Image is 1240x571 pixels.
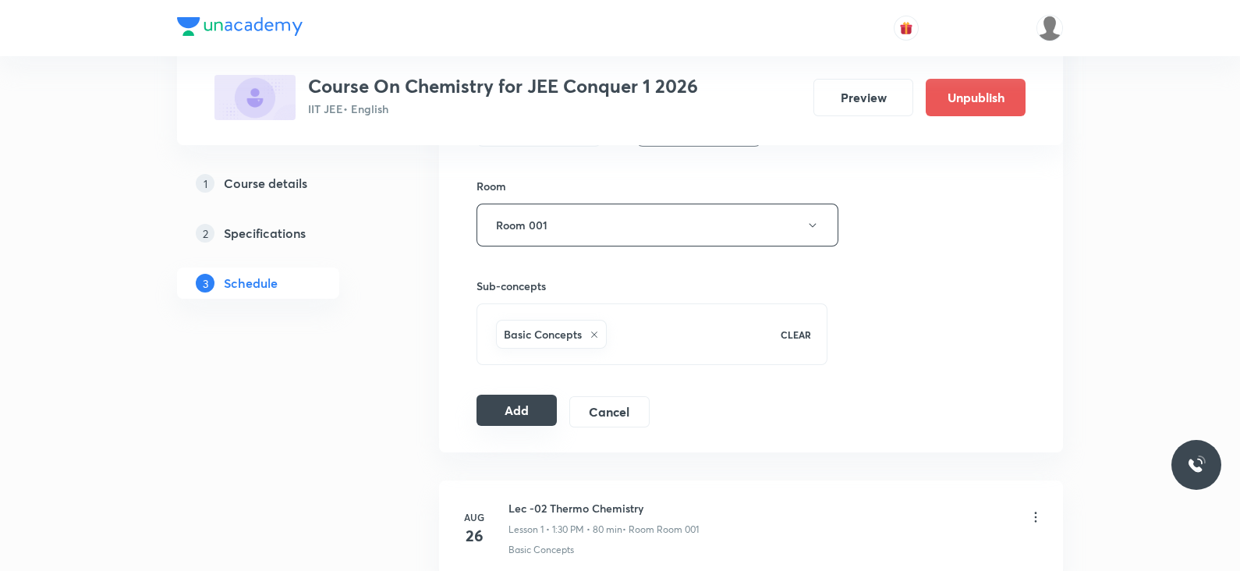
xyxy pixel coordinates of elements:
button: Cancel [569,396,650,427]
p: IIT JEE • English [308,101,698,117]
p: Basic Concepts [508,543,574,557]
h6: Aug [459,510,490,524]
h6: Lec -02 Thermo Chemistry [508,500,699,516]
h6: Basic Concepts [504,326,582,342]
a: Company Logo [177,17,303,40]
img: avatar [899,21,913,35]
h5: Course details [224,174,307,193]
a: 1Course details [177,168,389,199]
h4: 26 [459,524,490,548]
button: Unpublish [926,79,1026,116]
h5: Specifications [224,224,306,243]
img: 74F6A17E-99C8-4237-9553-675A7A67341E_plus.png [214,75,296,120]
p: 1 [196,174,214,193]
button: Add [477,395,557,426]
p: CLEAR [781,328,811,342]
img: Saniya Tarannum [1036,15,1063,41]
h6: Room [477,178,506,194]
h5: Schedule [224,274,278,293]
button: avatar [894,16,919,41]
img: Company Logo [177,17,303,36]
p: 3 [196,274,214,293]
img: ttu [1187,456,1206,474]
p: Lesson 1 • 1:30 PM • 80 min [508,523,622,537]
a: 2Specifications [177,218,389,249]
p: • Room Room 001 [622,523,699,537]
h3: Course On Chemistry for JEE Conquer 1 2026 [308,75,698,98]
p: 2 [196,224,214,243]
h6: Sub-concepts [477,278,827,294]
button: Preview [813,79,913,116]
button: Room 001 [477,204,838,246]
